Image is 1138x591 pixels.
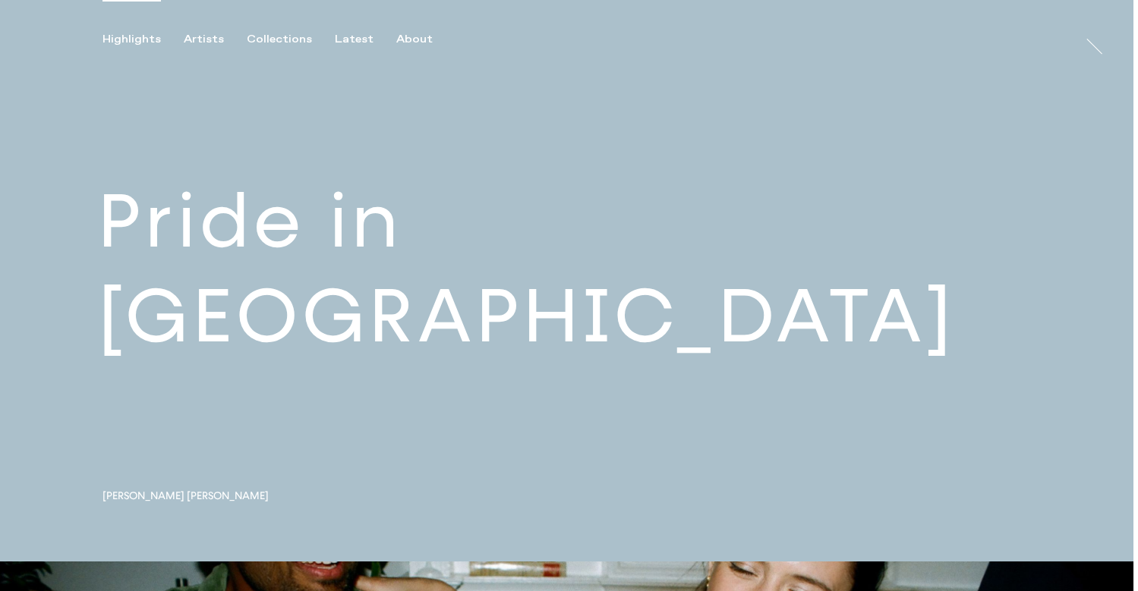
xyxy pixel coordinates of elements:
[396,33,433,46] div: About
[335,33,374,46] div: Latest
[247,33,335,46] button: Collections
[184,33,224,46] div: Artists
[102,33,161,46] div: Highlights
[396,33,456,46] button: About
[184,33,247,46] button: Artists
[247,33,312,46] div: Collections
[102,33,184,46] button: Highlights
[335,33,396,46] button: Latest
